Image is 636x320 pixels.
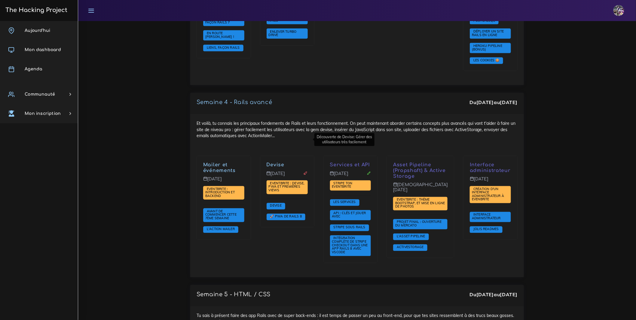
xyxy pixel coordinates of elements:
a: Déployer un site rails en ligne [472,29,504,37]
a: Devise [269,204,283,208]
a: L'Action Mailer [205,227,236,232]
span: Stripe sous Rails [332,225,367,229]
a: Mailer et événements [203,162,236,174]
span: 🚀 PWA de Rails 8 [269,214,303,219]
p: [DATE] [470,177,511,186]
span: L'Asset Pipeline [395,234,427,238]
div: Découverte de Devise: Gérer des utilisateurs très facilement [314,133,375,146]
a: 🚀 PWA de Rails 8 [269,215,303,219]
a: En route [PERSON_NAME] ! [205,31,236,39]
span: Avant de commencer cette 7ème semaine [205,209,237,220]
div: Et voilà, tu connais les principaux fondements de Rails et leurs fonctionnement. On peut maintena... [190,114,524,277]
p: [DATE] [203,177,244,186]
span: Mon inscription [25,111,61,116]
span: Mon dashboard [25,48,61,52]
span: Liens, façon Rails [205,45,241,50]
img: eg54bupqcshyolnhdacp.jpg [613,5,624,16]
p: Services et API [330,162,371,168]
a: Eventbrite : introduction et backend [205,187,235,198]
a: Enlever Turbo Drive [269,29,297,37]
strong: [DATE] [500,100,518,106]
strong: [DATE] [476,100,494,106]
div: Du au [470,291,518,298]
span: Aujourd'hui [25,28,50,33]
strong: [DATE] [500,292,518,298]
span: Intégration complète de Stripe Checkout dans une app Rails 8 avec VSCode [332,236,368,254]
span: Projet final : ouverture du mercato [395,220,442,228]
a: Heroku Pipeline (Bonus) [472,44,502,52]
span: Jolis READMEs [472,227,500,231]
a: Avant de commencer cette 7ème semaine [205,210,237,221]
p: Semaine 5 - HTML / CSS [197,291,271,298]
strong: [DATE] [476,292,494,298]
p: Interface administrateur [470,162,511,174]
h3: The Hacking Project [4,7,67,14]
a: Liens, façon Rails [205,46,241,50]
a: Semaine 4 - Rails avancé [197,100,272,106]
span: Agenda [25,67,42,71]
span: Création d'un interface administrateur à Evenbrite [472,187,504,202]
span: Les cookies 🍪 [472,58,501,62]
span: Les services [332,200,358,204]
p: [DEMOGRAPHIC_DATA][DATE] [393,183,448,197]
span: L'Action Mailer [205,227,236,231]
p: [DATE] [267,171,308,181]
a: Eventbrite : Devise, PWA et premières views [269,182,305,193]
p: [DATE] [330,171,371,181]
span: Eventbrite : Devise, PWA et premières views [269,181,305,192]
a: Devise [267,162,284,168]
span: Heroku Pipeline (Bonus) [472,44,502,51]
span: Interface administrateur [472,213,502,220]
span: Stripe ton Eventbrite [332,181,353,189]
span: API : clés et jouer avec [332,211,366,219]
span: Eventbrite : thème bootstrap, et mise en ligne de photos [395,198,445,209]
span: ActiveStorage [395,245,425,249]
div: Du au [470,99,518,106]
span: Communauté [25,92,55,97]
p: Asset Pipeline (Propshaft) & Active Storage [393,162,448,179]
a: Les cookies 🍪 [472,58,501,63]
